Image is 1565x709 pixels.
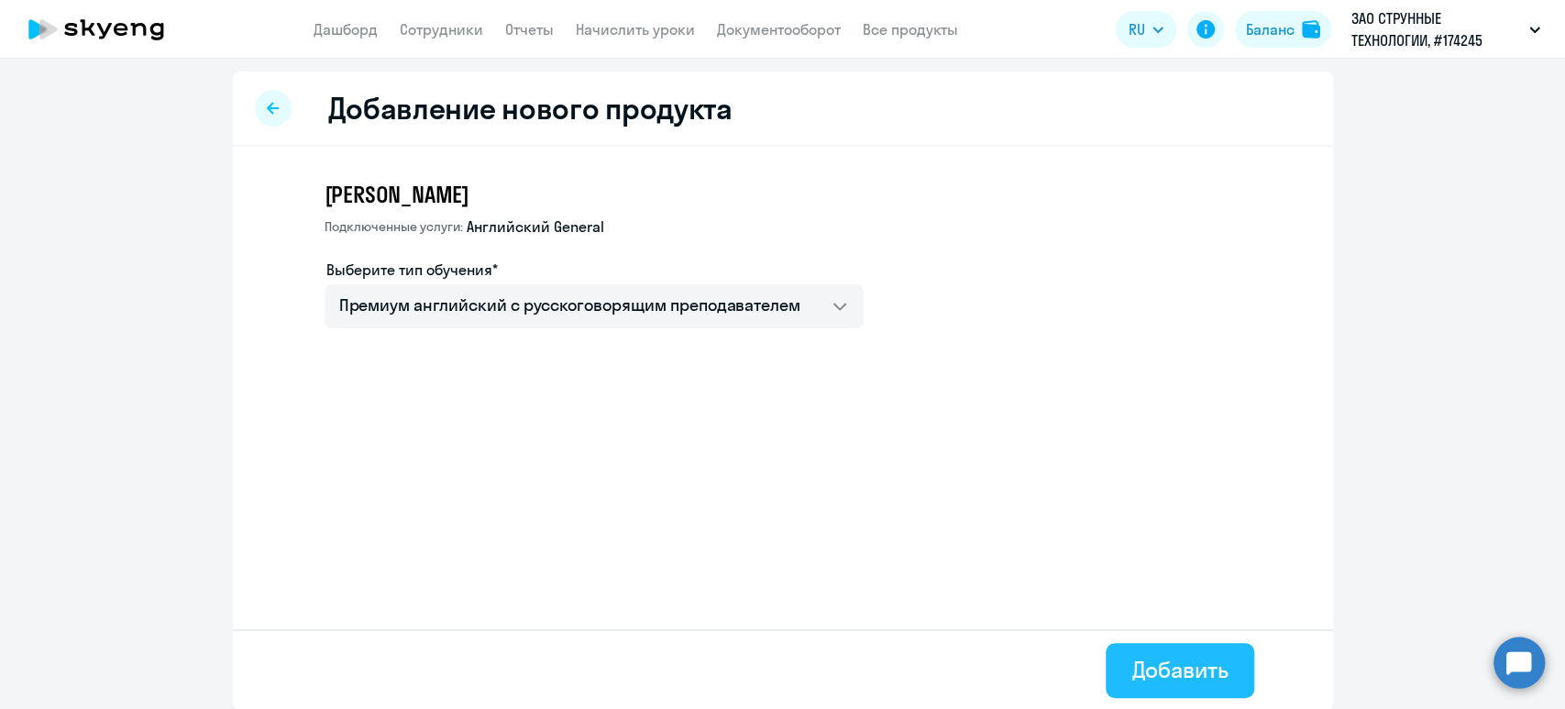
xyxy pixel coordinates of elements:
[1106,643,1253,698] button: Добавить
[328,90,733,127] h2: Добавление нового продукта
[1302,20,1320,39] img: balance
[1246,18,1295,40] div: Баланс
[1129,18,1145,40] span: RU
[505,20,554,39] a: Отчеты
[400,20,483,39] a: Сотрудники
[576,20,695,39] a: Начислить уроки
[1235,11,1331,48] button: Балансbalance
[325,218,463,235] span: Подключенные услуги:
[326,259,498,281] label: Выберите тип обучения*
[1116,11,1176,48] button: RU
[1131,655,1228,684] div: Добавить
[1351,7,1522,51] p: ЗАО СТРУННЫЕ ТЕХНОЛОГИИ, #174245
[467,216,604,237] span: Английский General
[1342,7,1549,51] button: ЗАО СТРУННЫЕ ТЕХНОЛОГИИ, #174245
[717,20,841,39] a: Документооборот
[863,20,958,39] a: Все продукты
[325,180,864,209] h3: [PERSON_NAME]
[314,20,378,39] a: Дашборд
